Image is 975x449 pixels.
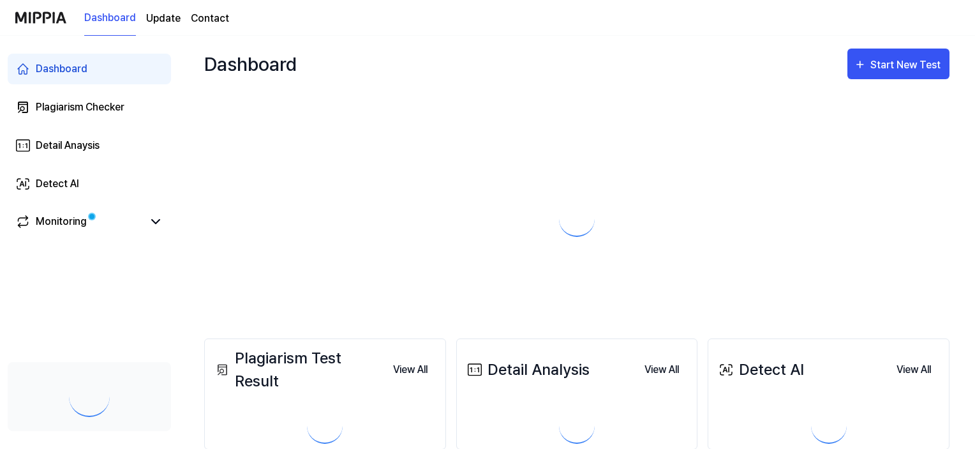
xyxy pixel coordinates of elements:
a: View All [886,356,941,383]
div: Start New Test [870,57,943,73]
div: Plagiarism Test Result [212,347,383,393]
a: Dashboard [8,54,171,84]
a: Dashboard [84,1,136,36]
div: Detail Analysis [465,358,590,381]
div: Detect AI [36,176,79,192]
a: Contact [191,11,229,26]
a: Detail Anaysis [8,130,171,161]
button: View All [634,357,689,383]
a: Update [146,11,181,26]
div: Dashboard [204,49,297,79]
div: Detect AI [716,358,804,381]
button: Start New Test [847,49,949,79]
div: Detail Anaysis [36,138,100,153]
button: View All [383,357,438,383]
a: Plagiarism Checker [8,92,171,123]
a: Detect AI [8,169,171,199]
button: View All [886,357,941,383]
a: View All [634,356,689,383]
a: Monitoring [15,214,143,229]
div: Monitoring [36,214,87,229]
div: Dashboard [36,61,87,77]
a: View All [383,356,438,383]
div: Plagiarism Checker [36,100,124,115]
